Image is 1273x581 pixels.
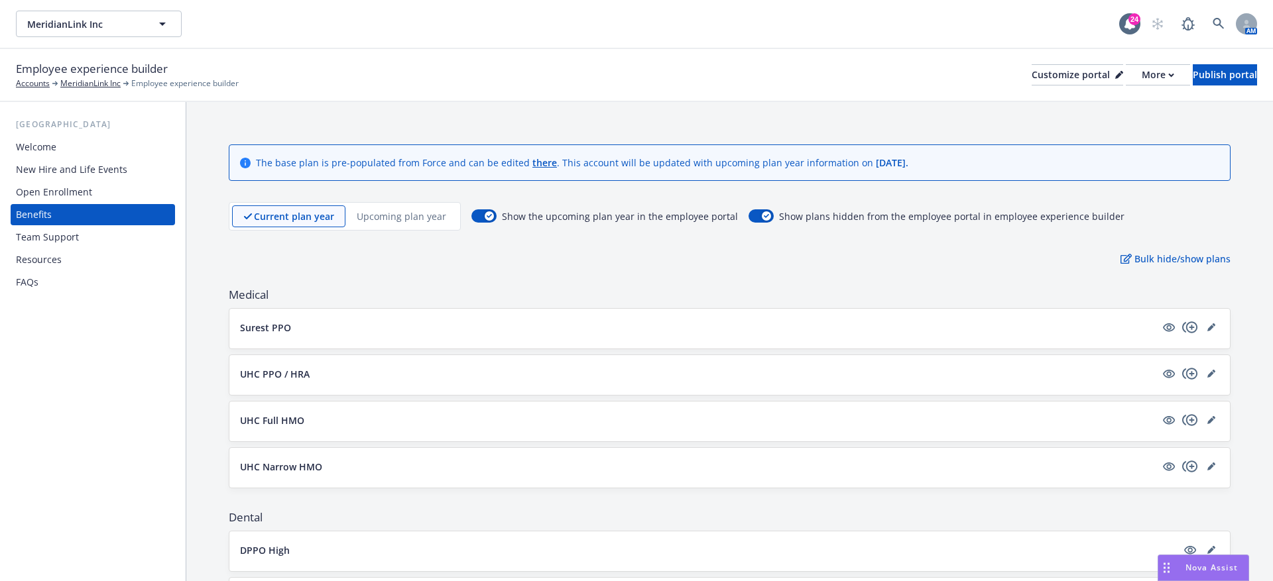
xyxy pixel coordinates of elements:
[1182,542,1198,558] a: visible
[240,543,290,557] p: DPPO High
[254,209,334,223] p: Current plan year
[1161,366,1177,382] a: visible
[1182,319,1198,335] a: copyPlus
[60,78,121,89] a: MeridianLink Inc
[1144,11,1171,37] a: Start snowing
[1142,65,1174,85] div: More
[240,413,1156,427] button: UHC Full HMO
[240,460,1156,474] button: UHC Narrow HMO
[1126,64,1190,85] button: More
[256,156,532,169] span: The base plan is pre-populated from Force and can be edited
[1121,252,1231,266] p: Bulk hide/show plans
[1158,555,1249,581] button: Nova Assist
[1203,319,1219,335] a: editPencil
[1182,458,1198,474] a: copyPlus
[16,182,92,203] div: Open Enrollment
[1193,64,1257,85] button: Publish portal
[876,156,908,169] span: [DATE] .
[16,78,50,89] a: Accounts
[779,209,1124,223] span: Show plans hidden from the employee portal in employee experience builder
[11,136,175,158] a: Welcome
[532,156,557,169] a: there
[11,182,175,203] a: Open Enrollment
[240,413,304,427] p: UHC Full HMO
[240,367,1156,381] button: UHC PPO / HRA
[16,249,62,270] div: Resources
[16,204,52,225] div: Benefits
[502,209,738,223] span: Show the upcoming plan year in the employee portal
[229,287,1231,303] span: Medical
[357,209,446,223] p: Upcoming plan year
[16,159,127,180] div: New Hire and Life Events
[1203,412,1219,428] a: editPencil
[240,460,322,474] p: UHC Narrow HMO
[11,159,175,180] a: New Hire and Life Events
[1205,11,1232,37] a: Search
[1182,412,1198,428] a: copyPlus
[11,227,175,248] a: Team Support
[16,11,182,37] button: MeridianLink Inc
[1161,319,1177,335] a: visible
[11,204,175,225] a: Benefits
[1175,11,1201,37] a: Report a Bug
[1158,555,1175,580] div: Drag to move
[240,367,310,381] p: UHC PPO / HRA
[1203,366,1219,382] a: editPencil
[11,118,175,131] div: [GEOGRAPHIC_DATA]
[16,136,56,158] div: Welcome
[240,321,291,335] p: Surest PPO
[11,249,175,270] a: Resources
[16,272,38,293] div: FAQs
[240,321,1156,335] button: Surest PPO
[1203,542,1219,558] a: editPencil
[131,78,239,89] span: Employee experience builder
[1161,412,1177,428] a: visible
[240,543,1177,557] button: DPPO High
[1193,65,1257,85] div: Publish portal
[16,60,168,78] span: Employee experience builder
[16,227,79,248] div: Team Support
[1182,366,1198,382] a: copyPlus
[1161,458,1177,474] a: visible
[1032,64,1123,85] button: Customize portal
[27,17,142,31] span: MeridianLink Inc
[1032,65,1123,85] div: Customize portal
[1185,562,1238,573] span: Nova Assist
[1203,458,1219,474] a: editPencil
[11,272,175,293] a: FAQs
[229,509,1231,525] span: Dental
[557,156,876,169] span: . This account will be updated with upcoming plan year information on
[1128,13,1140,25] div: 24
